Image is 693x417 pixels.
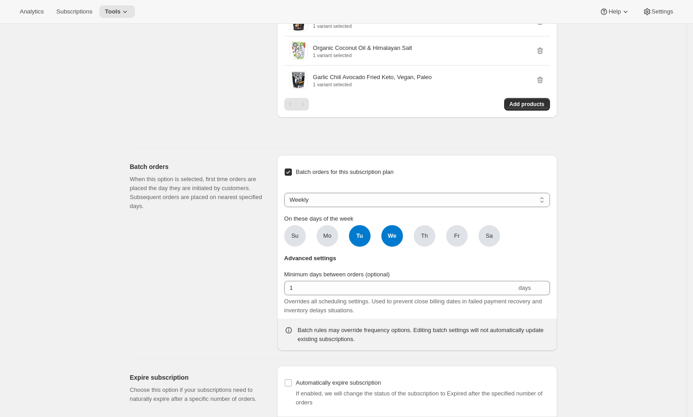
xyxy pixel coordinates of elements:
p: 1 variant selected [313,23,472,29]
div: Batch rules may override frequency options. Editing batch settings will not automatically update ... [298,326,550,344]
span: If enabled, we will change the status of the subscription to Expired after the specified number o... [296,390,542,406]
button: Analytics [14,5,49,18]
h2: Batch orders [130,162,263,171]
span: Tools [105,8,121,15]
p: 1 variant selected [313,82,432,87]
span: Sa [486,231,493,240]
span: Mo [323,231,331,240]
button: Tools [99,5,135,18]
button: Help [594,5,635,18]
button: Subscriptions [51,5,98,18]
p: When this option is selected, first time orders are placed the day they are initiated by customer... [130,175,263,211]
nav: Pagination [284,98,309,111]
span: We [381,225,403,247]
span: Tu [349,225,371,247]
span: On these days of the week [284,215,353,222]
span: Su [291,231,299,240]
span: Add products [510,101,545,108]
span: Settings [652,8,673,15]
span: Subscriptions [56,8,92,15]
h2: Expire subscription [130,373,263,382]
p: Organic Coconut Oil & Himalayan Salt [313,44,412,53]
span: Batch orders for this subscription plan [296,169,394,175]
p: 1 variant selected [313,53,412,58]
p: Choose this option if your subscriptions need to naturally expire after a specific number of orders. [130,386,263,404]
button: Settings [637,5,679,18]
p: Garlic Chili Avocado Fried Keto, Vegan, Paleo [313,73,432,82]
span: Th [421,231,428,240]
span: Advanced settings [284,254,336,263]
span: days [519,284,531,291]
span: Automatically expire subscription [296,379,381,386]
span: Fr [454,231,460,240]
span: Help [608,8,621,15]
span: Analytics [20,8,44,15]
span: Minimum days between orders (optional) [284,271,390,278]
button: Add products [504,98,550,111]
span: Overrides all scheduling settings. Used to prevent close billing dates in failed payment recovery... [284,298,542,314]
